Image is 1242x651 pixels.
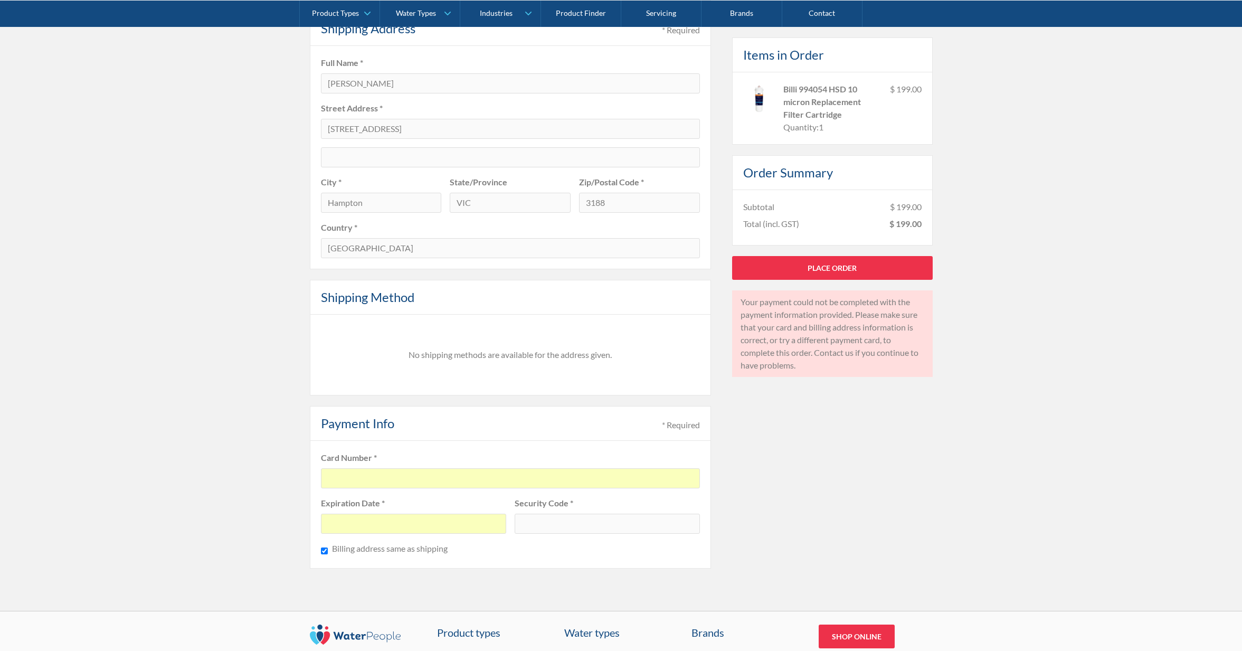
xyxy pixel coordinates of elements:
[328,518,499,527] iframe: Secure expiration date input frame
[743,163,833,182] h4: Order Summary
[321,176,442,188] label: City *
[321,56,700,69] label: Full Name *
[396,8,436,17] div: Water Types
[564,625,678,640] a: Water types
[321,19,415,38] h4: Shipping Address
[321,414,394,433] h4: Payment Info
[321,451,700,464] label: Card Number *
[732,256,933,279] a: Place Order
[321,288,414,307] h4: Shipping Method
[480,8,513,17] div: Industries
[741,295,924,371] div: Your payment could not be completed with the payment information provided. Please make sure that ...
[522,518,693,527] iframe: Secure CVC input frame
[515,497,700,510] label: Security Code *
[321,497,506,510] label: Expiration Date *
[743,45,824,64] h4: Items in Order
[783,120,819,133] div: Quantity:
[743,217,799,230] div: Total (incl. GST)
[4,25,33,35] span: Text us
[691,625,805,640] div: Brands
[450,176,571,188] label: State/Province
[743,200,774,213] div: Subtotal
[321,102,700,115] label: Street Address *
[579,176,700,188] label: Zip/Postal Code *
[783,82,881,120] div: Billi 994054 HSD 10 micron Replacement Filter Cartridge
[662,24,700,36] div: * Required
[328,473,693,482] iframe: Secure card number input frame
[890,82,922,133] div: $ 199.00
[819,625,895,648] a: Shop Online
[662,419,700,431] div: * Required
[321,221,700,234] label: Country *
[890,200,922,213] div: $ 199.00
[889,217,922,230] div: $ 199.00
[819,120,823,133] div: 1
[332,542,448,555] label: Billing address same as shipping
[319,348,702,361] div: No shipping methods are available for the address given.
[312,8,359,17] div: Product Types
[437,625,551,640] a: Product types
